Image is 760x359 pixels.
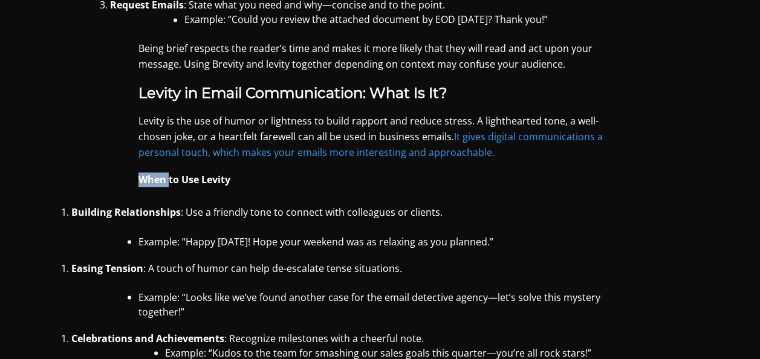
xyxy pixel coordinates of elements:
strong: Easing Tension [71,261,143,274]
li: : Use a friendly tone to connect with colleagues or clients. [71,205,742,219]
li: Example: “Looks like we’ve found another case for the email detective agency—let’s solve this mys... [138,289,622,319]
h3: Levity in Email Communication: What Is It? [138,85,622,102]
strong: Building Relationships [71,205,181,219]
strong: Celebrations and Achievements [71,331,224,344]
a: It gives digital communications a personal touch, which makes your emails more interesting and ap... [138,130,603,159]
strong: When to Use Levity [138,173,230,186]
p: Levity is the use of humor or lightness to build rapport and reduce stress. A lighthearted tone, ... [138,114,622,160]
li: : A touch of humor can help de-escalate tense situations. [71,260,742,275]
li: Example: “Happy [DATE]! Hope your weekend was as relaxing as you planned.” [138,234,622,248]
li: Example: “Could you review the attached document by EOD [DATE]? Thank you!” [184,12,668,27]
iframe: Chat Widget [542,219,760,359]
p: Being brief respects the reader’s time and makes it more likely that they will read and act upon ... [138,41,622,72]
